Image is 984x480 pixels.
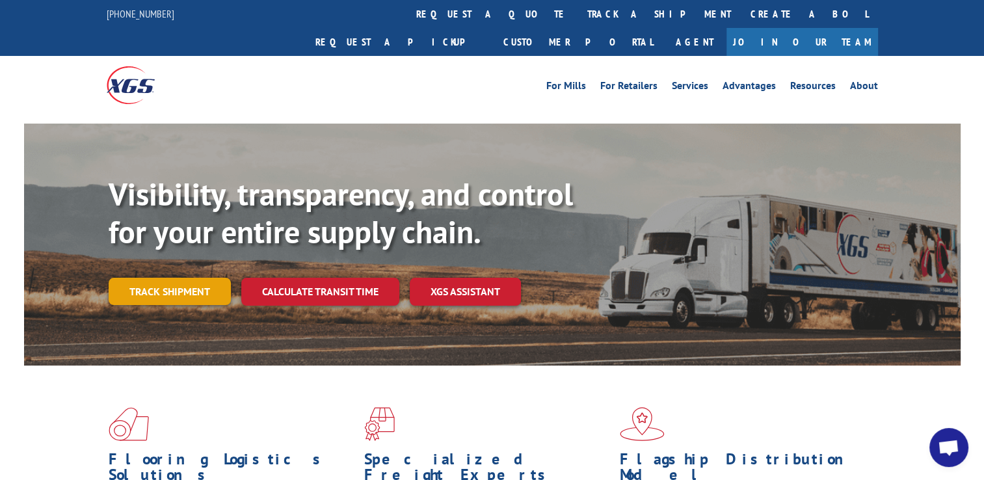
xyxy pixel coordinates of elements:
a: Advantages [723,81,776,95]
img: xgs-icon-focused-on-flooring-red [364,407,395,441]
div: Open chat [929,428,968,467]
a: About [850,81,878,95]
a: Agent [663,28,726,56]
a: [PHONE_NUMBER] [107,7,174,20]
a: Request a pickup [306,28,494,56]
a: Join Our Team [726,28,878,56]
img: xgs-icon-total-supply-chain-intelligence-red [109,407,149,441]
a: Customer Portal [494,28,663,56]
a: Track shipment [109,278,231,305]
a: Services [672,81,708,95]
a: For Mills [546,81,586,95]
a: Resources [790,81,836,95]
img: xgs-icon-flagship-distribution-model-red [620,407,665,441]
a: For Retailers [600,81,658,95]
a: XGS ASSISTANT [410,278,521,306]
a: Calculate transit time [241,278,399,306]
b: Visibility, transparency, and control for your entire supply chain. [109,174,573,252]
